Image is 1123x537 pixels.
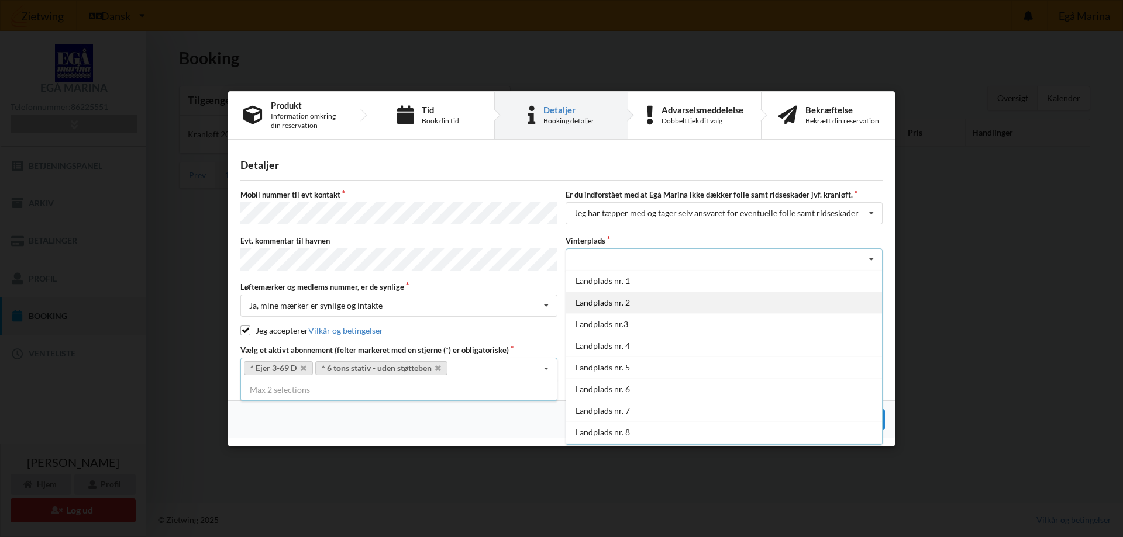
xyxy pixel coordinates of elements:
div: Ja, mine mærker er synlige og intakte [249,302,383,310]
div: Jeg har tæpper med og tager selv ansvaret for eventuelle folie samt ridseskader [574,209,859,217]
div: Max 2 selections [240,379,557,400]
div: Produkt [271,100,346,109]
label: Evt. kommentar til havnen [240,235,557,246]
div: Landplads nr. 9 [566,443,882,465]
label: Vælg et aktivt abonnement (felter markeret med en stjerne (*) er obligatoriske) [240,344,557,355]
div: Information omkring din reservation [271,111,346,130]
div: Landplads nr. 2 [566,292,882,313]
a: * Ejer 3-69 D [244,361,313,375]
label: Løftemærker og medlems nummer, er de synlige [240,281,557,292]
label: Vinterplads [566,235,883,246]
div: Landplads nr. 5 [566,356,882,378]
div: Landplads nr. 1 [566,270,882,292]
div: Landplads nr. 8 [566,421,882,443]
div: Bekræftelse [805,105,879,114]
label: Er du indforstået med at Egå Marina ikke dækker folie samt ridseskader jvf. kranløft. [566,189,883,200]
div: Landplads nr. 6 [566,378,882,400]
a: * 6 tons stativ - uden støtteben [315,361,448,375]
label: Mobil nummer til evt kontakt [240,189,557,200]
div: Detaljer [240,158,883,172]
div: Detaljer [543,105,594,114]
div: Landplads nr. 4 [566,335,882,356]
div: Book din tid [422,116,459,125]
div: Bekræft din reservation [805,116,879,125]
div: Advarselsmeddelelse [662,105,743,114]
div: Tid [422,105,459,114]
a: Vilkår og betingelser [308,325,383,335]
div: Dobbelttjek dit valg [662,116,743,125]
div: Booking detaljer [543,116,594,125]
div: Landplads nr. 7 [566,400,882,421]
label: Jeg accepterer [240,325,383,335]
div: Landplads nr.3 [566,313,882,335]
